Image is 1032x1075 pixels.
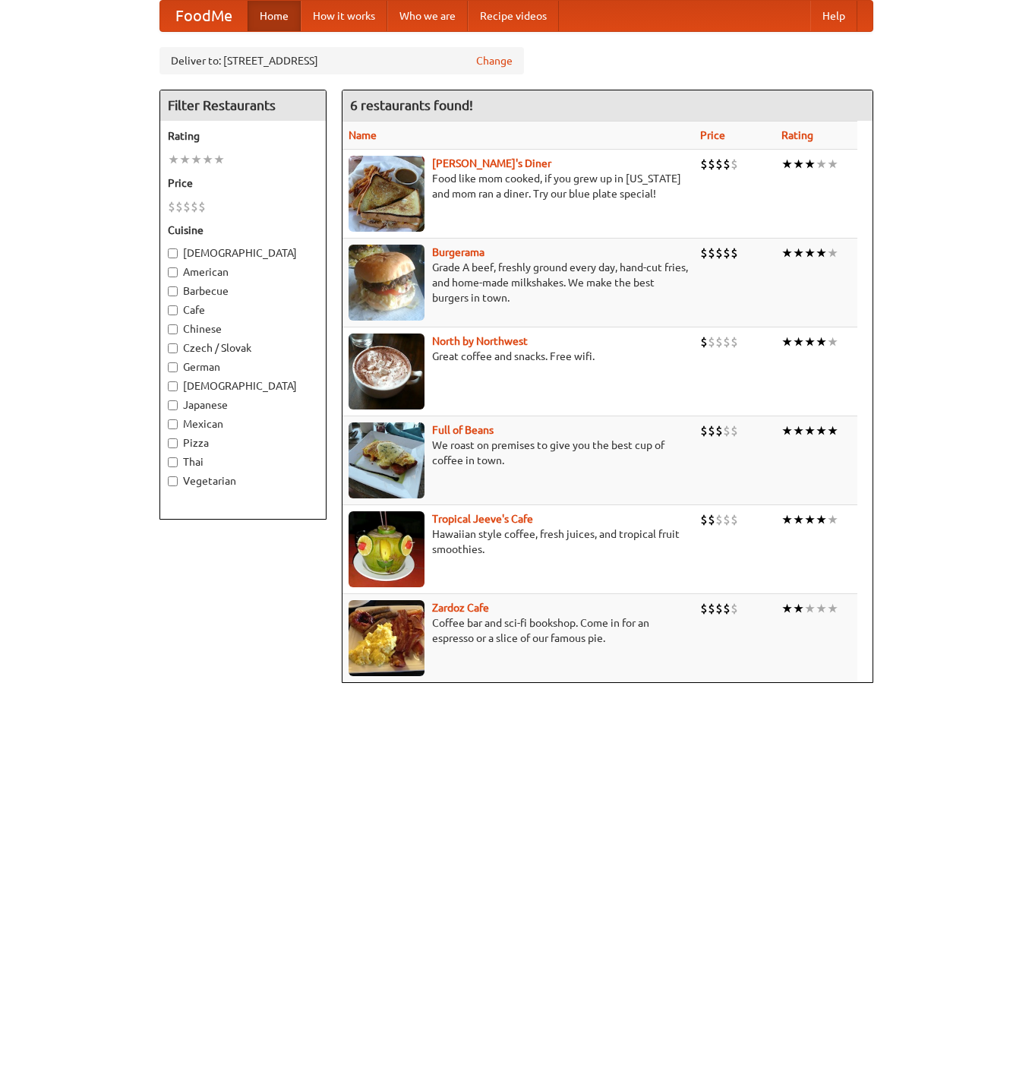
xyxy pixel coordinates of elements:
[168,324,178,334] input: Chinese
[816,422,827,439] li: ★
[432,602,489,614] a: Zardoz Cafe
[198,198,206,215] li: $
[816,511,827,528] li: ★
[168,283,318,299] label: Barbecue
[349,600,424,676] img: zardoz.jpg
[387,1,468,31] a: Who we are
[168,286,178,296] input: Barbecue
[804,600,816,617] li: ★
[213,151,225,168] li: ★
[168,343,178,353] input: Czech / Slovak
[708,422,715,439] li: $
[700,245,708,261] li: $
[781,245,793,261] li: ★
[432,246,484,258] b: Burgerama
[349,511,424,587] img: jeeves.jpg
[827,245,838,261] li: ★
[715,156,723,172] li: $
[793,600,804,617] li: ★
[202,151,213,168] li: ★
[723,156,731,172] li: $
[168,473,318,488] label: Vegetarian
[168,151,179,168] li: ★
[168,416,318,432] label: Mexican
[175,198,183,215] li: $
[700,422,708,439] li: $
[731,156,738,172] li: $
[159,47,524,74] div: Deliver to: [STREET_ADDRESS]
[168,457,178,467] input: Thai
[476,53,513,68] a: Change
[349,260,688,305] p: Grade A beef, freshly ground every day, hand-cut fries, and home-made milkshakes. We make the bes...
[191,198,198,215] li: $
[168,340,318,356] label: Czech / Slovak
[168,128,318,144] h5: Rating
[723,334,731,350] li: $
[804,422,816,439] li: ★
[168,378,318,394] label: [DEMOGRAPHIC_DATA]
[793,511,804,528] li: ★
[349,438,688,468] p: We roast on premises to give you the best cup of coffee in town.
[160,90,326,121] h4: Filter Restaurants
[349,129,377,141] a: Name
[168,359,318,375] label: German
[168,362,178,372] input: German
[731,600,738,617] li: $
[781,422,793,439] li: ★
[827,511,838,528] li: ★
[349,526,688,557] p: Hawaiian style coffee, fresh juices, and tropical fruit smoothies.
[804,334,816,350] li: ★
[168,435,318,451] label: Pizza
[781,129,813,141] a: Rating
[700,156,708,172] li: $
[827,156,838,172] li: ★
[781,511,793,528] li: ★
[793,156,804,172] li: ★
[708,334,715,350] li: $
[723,422,731,439] li: $
[468,1,559,31] a: Recipe videos
[432,513,533,525] a: Tropical Jeeve's Cafe
[793,334,804,350] li: ★
[723,600,731,617] li: $
[168,267,178,277] input: American
[168,400,178,410] input: Japanese
[168,248,178,258] input: [DEMOGRAPHIC_DATA]
[723,245,731,261] li: $
[816,245,827,261] li: ★
[432,424,494,436] a: Full of Beans
[160,1,248,31] a: FoodMe
[715,600,723,617] li: $
[715,334,723,350] li: $
[248,1,301,31] a: Home
[700,600,708,617] li: $
[810,1,857,31] a: Help
[804,156,816,172] li: ★
[781,156,793,172] li: ★
[191,151,202,168] li: ★
[168,321,318,337] label: Chinese
[827,422,838,439] li: ★
[827,600,838,617] li: ★
[793,245,804,261] li: ★
[301,1,387,31] a: How it works
[708,511,715,528] li: $
[349,156,424,232] img: sallys.jpg
[349,422,424,498] img: beans.jpg
[432,157,551,169] a: [PERSON_NAME]'s Diner
[715,422,723,439] li: $
[804,245,816,261] li: ★
[700,511,708,528] li: $
[781,600,793,617] li: ★
[723,511,731,528] li: $
[708,245,715,261] li: $
[731,511,738,528] li: $
[168,223,318,238] h5: Cuisine
[179,151,191,168] li: ★
[816,600,827,617] li: ★
[168,264,318,280] label: American
[183,198,191,215] li: $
